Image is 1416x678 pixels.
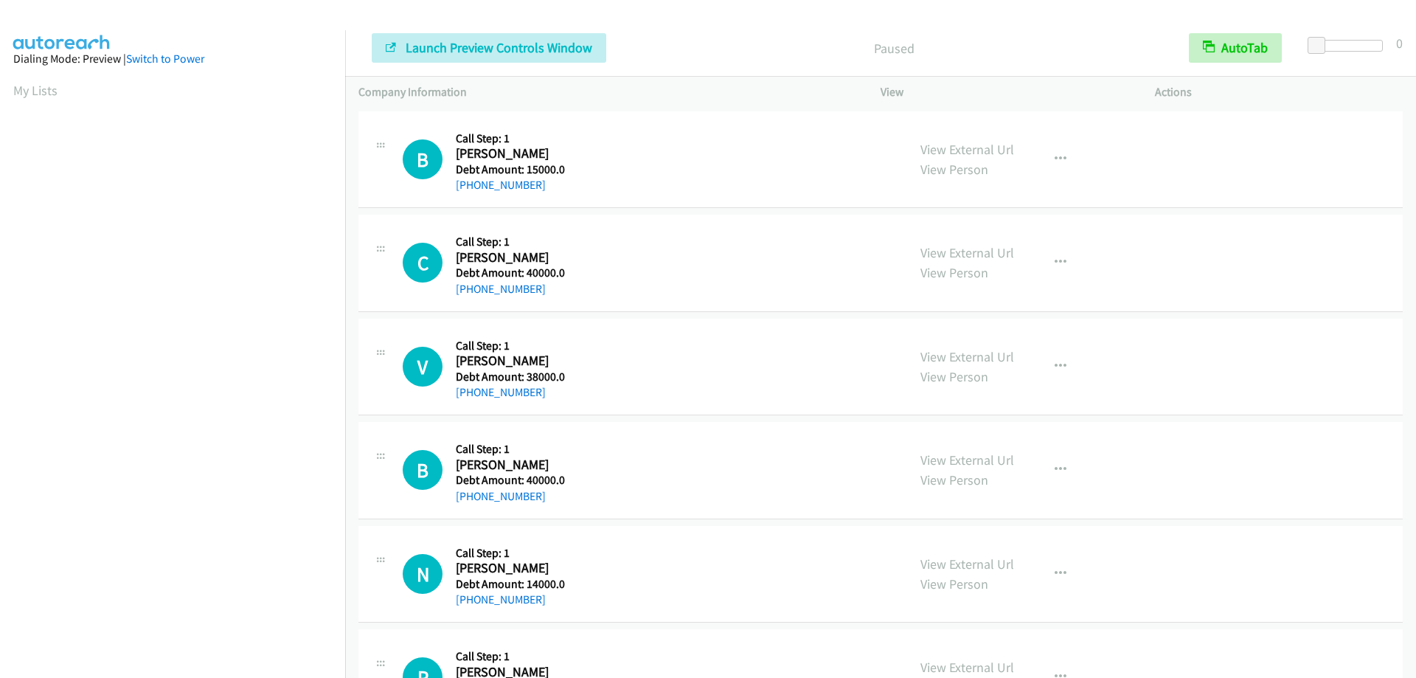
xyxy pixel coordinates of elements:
[1315,40,1383,52] div: Delay between calls (in seconds)
[403,139,442,179] div: The call is yet to be attempted
[403,243,442,283] h1: C
[626,38,1162,58] p: Paused
[456,385,546,399] a: [PHONE_NUMBER]
[372,33,606,63] button: Launch Preview Controls Window
[403,347,442,387] h1: V
[920,244,1014,261] a: View External Url
[456,339,565,353] h5: Call Step: 1
[920,348,1014,365] a: View External Url
[920,264,988,281] a: View Person
[456,162,565,177] h5: Debt Amount: 15000.0
[456,489,546,503] a: [PHONE_NUMBER]
[920,452,1014,468] a: View External Url
[403,450,442,490] h1: B
[456,249,563,266] h2: [PERSON_NAME]
[920,575,988,592] a: View Person
[920,471,988,488] a: View Person
[1155,83,1403,101] p: Actions
[456,546,565,561] h5: Call Step: 1
[456,442,565,457] h5: Call Step: 1
[1396,33,1403,53] div: 0
[406,39,592,56] span: Launch Preview Controls Window
[456,560,563,577] h2: [PERSON_NAME]
[456,649,565,664] h5: Call Step: 1
[1189,33,1282,63] button: AutoTab
[456,235,565,249] h5: Call Step: 1
[403,554,442,594] h1: N
[456,473,565,488] h5: Debt Amount: 40000.0
[403,243,442,283] div: The call is yet to be attempted
[456,178,546,192] a: [PHONE_NUMBER]
[126,52,204,66] a: Switch to Power
[403,554,442,594] div: The call is yet to be attempted
[456,131,565,146] h5: Call Step: 1
[403,450,442,490] div: The call is yet to be attempted
[358,83,854,101] p: Company Information
[13,82,58,99] a: My Lists
[13,50,332,68] div: Dialing Mode: Preview |
[456,282,546,296] a: [PHONE_NUMBER]
[920,556,1014,573] a: View External Url
[920,368,988,385] a: View Person
[456,266,565,280] h5: Debt Amount: 40000.0
[456,592,546,606] a: [PHONE_NUMBER]
[920,659,1014,676] a: View External Url
[456,457,563,474] h2: [PERSON_NAME]
[456,577,565,592] h5: Debt Amount: 14000.0
[456,370,565,384] h5: Debt Amount: 38000.0
[881,83,1128,101] p: View
[456,353,563,370] h2: [PERSON_NAME]
[403,139,442,179] h1: B
[456,145,563,162] h2: [PERSON_NAME]
[920,141,1014,158] a: View External Url
[920,161,988,178] a: View Person
[403,347,442,387] div: The call is yet to be attempted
